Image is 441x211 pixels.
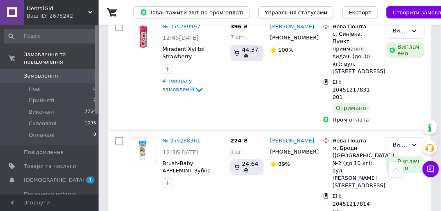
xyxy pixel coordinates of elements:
span: 1 [86,177,94,183]
div: Нова Пошта [333,137,379,144]
a: [PERSON_NAME] [270,23,315,31]
div: Отримано [333,103,370,113]
span: Завантажити звіт по пром-оплаті [140,9,243,16]
span: 0 [93,85,96,93]
span: Замовлення [24,72,58,80]
span: 0 [93,131,96,139]
span: [DEMOGRAPHIC_DATA] [24,177,85,184]
span: 12:45[DATE] [163,34,199,41]
img: Фото товару [130,23,156,49]
span: 12:36[DATE] [163,149,199,156]
span: Управління статусами [265,9,328,16]
button: Чат з покупцем [423,161,439,177]
div: Виконано [393,27,408,35]
span: Скасовані [29,120,57,127]
span: Замовлення та повідомлення [24,51,99,66]
span: ЕН: 20451217831001 [333,79,370,100]
span: 7 шт. [230,34,245,40]
span: 1 шт. [230,149,245,155]
a: Фото товару [130,137,156,163]
div: м. Броди ([GEOGRAPHIC_DATA].), №2 (до 10 кг): вул. [PERSON_NAME][STREET_ADDRESS] [333,144,379,189]
div: Виплачено [386,42,425,58]
div: [PHONE_NUMBER] [269,147,311,157]
span: Прийняті [29,97,54,104]
div: Ваш ID: 2675242 [27,12,99,20]
span: Виконані [29,108,54,116]
span: 4 товара у замовленні [163,78,194,92]
img: Фото товару [130,140,156,161]
a: Miradent Xylitol Strawberry Жевательная резинка с ксилитолом, 30 шт. [163,46,218,83]
span: Повідомлення [24,149,64,156]
div: с. Синівка, Пункт приймання-видачі (до 30 кг): вул. [STREET_ADDRESS] [333,30,379,75]
span: Нові [29,85,41,93]
div: Виплачено [386,156,425,173]
span: 7754 [85,108,96,116]
span: Показники роботи компанії [24,190,76,205]
a: [PERSON_NAME] [270,137,315,145]
div: Нова Пошта [333,23,379,30]
div: Пром-оплата [333,116,379,124]
button: Управління статусами [258,6,334,18]
div: Виконано [393,141,408,149]
span: Експорт [349,9,372,16]
button: Експорт [342,6,379,18]
span: 100% [278,47,294,53]
span: 1095 [85,120,96,127]
div: 44.37 ₴ [230,45,263,61]
span: DentalGid [27,5,88,12]
div: [PHONE_NUMBER] [269,32,311,43]
a: 4 товара у замовленні [163,78,204,92]
span: Оплачені [29,131,55,139]
span: 89% [278,161,290,167]
a: № 355289997 [163,23,200,30]
span: 224 ₴ [230,138,248,144]
a: № 355288361 [163,138,200,144]
div: 24.64 ₴ [230,159,263,175]
input: Пошук [4,29,97,44]
a: Brush-Baby APPLEMINT Зубна паста (від 0 до 3 років), 50мл [163,160,211,189]
span: Товари та послуги [24,163,76,170]
span: 396 ₴ [230,23,248,30]
span: 2 [93,97,96,104]
button: Завантажити звіт по пром-оплаті [133,6,250,18]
